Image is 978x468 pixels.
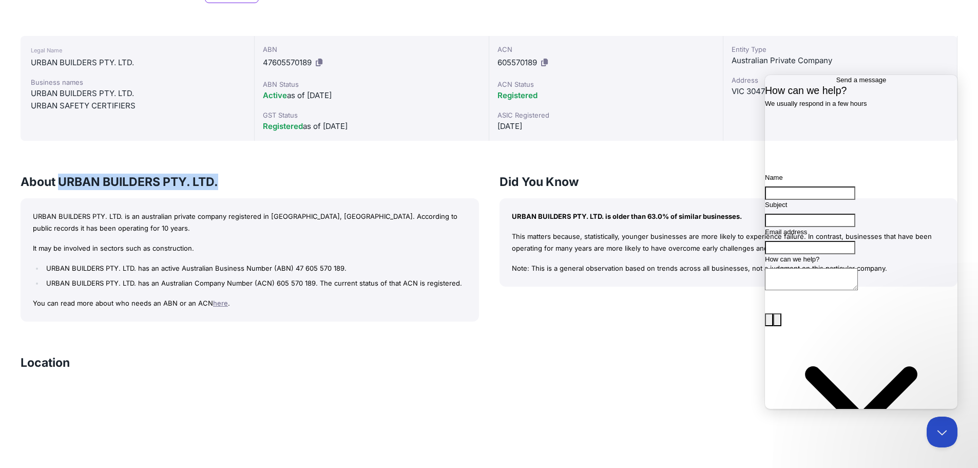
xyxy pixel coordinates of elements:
[33,211,467,234] p: URBAN BUILDERS PTY. LTD. is an australian private company registered in [GEOGRAPHIC_DATA], [GEOGR...
[21,174,479,190] h3: About URBAN BUILDERS PTY. LTD.
[512,263,946,274] p: Note: This is a general observation based on trends across all businesses, not a judgment on this...
[732,54,949,67] div: Australian Private Company
[732,44,949,54] div: Entity Type
[927,417,957,447] iframe: Help Scout Beacon - Close
[732,85,949,98] div: VIC 3047
[263,121,303,131] span: Registered
[263,110,480,120] div: GST Status
[512,231,946,254] p: This matters because, statistically, younger businesses are more likely to experience failure. In...
[497,120,715,133] div: [DATE]
[263,120,480,133] div: as of [DATE]
[263,79,480,89] div: ABN Status
[497,90,538,100] span: Registered
[263,89,480,102] div: as of [DATE]
[263,58,312,67] span: 47605570189
[500,174,958,190] h3: Did You Know
[31,77,244,87] div: Business names
[263,90,287,100] span: Active
[512,211,946,222] p: URBAN BUILDERS PTY. LTD. is older than 63.0% of similar businesses.
[31,44,244,57] div: Legal Name
[31,57,244,69] div: URBAN BUILDERS PTY. LTD.
[765,75,957,409] iframe: Help Scout Beacon - Live Chat, Contact Form, and Knowledge Base
[497,58,537,67] span: 605570189
[33,297,467,309] p: You can read more about who needs an ABN or an ACN .
[497,110,715,120] div: ASIC Registered
[44,263,466,274] li: URBAN BUILDERS PTY. LTD. has an active Australian Business Number (ABN) 47 605 570 189.
[263,44,480,54] div: ABN
[732,75,949,85] div: Address
[213,299,228,307] a: here
[497,79,715,89] div: ACN Status
[31,87,244,100] div: URBAN BUILDERS PTY. LTD.
[21,354,70,371] h3: Location
[33,242,467,254] p: It may be involved in sectors such as construction.
[497,44,715,54] div: ACN
[44,277,466,289] li: URBAN BUILDERS PTY. LTD. has an Australian Company Number (ACN) 605 570 189. The current status o...
[31,100,244,112] div: URBAN SAFETY CERTIFIERS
